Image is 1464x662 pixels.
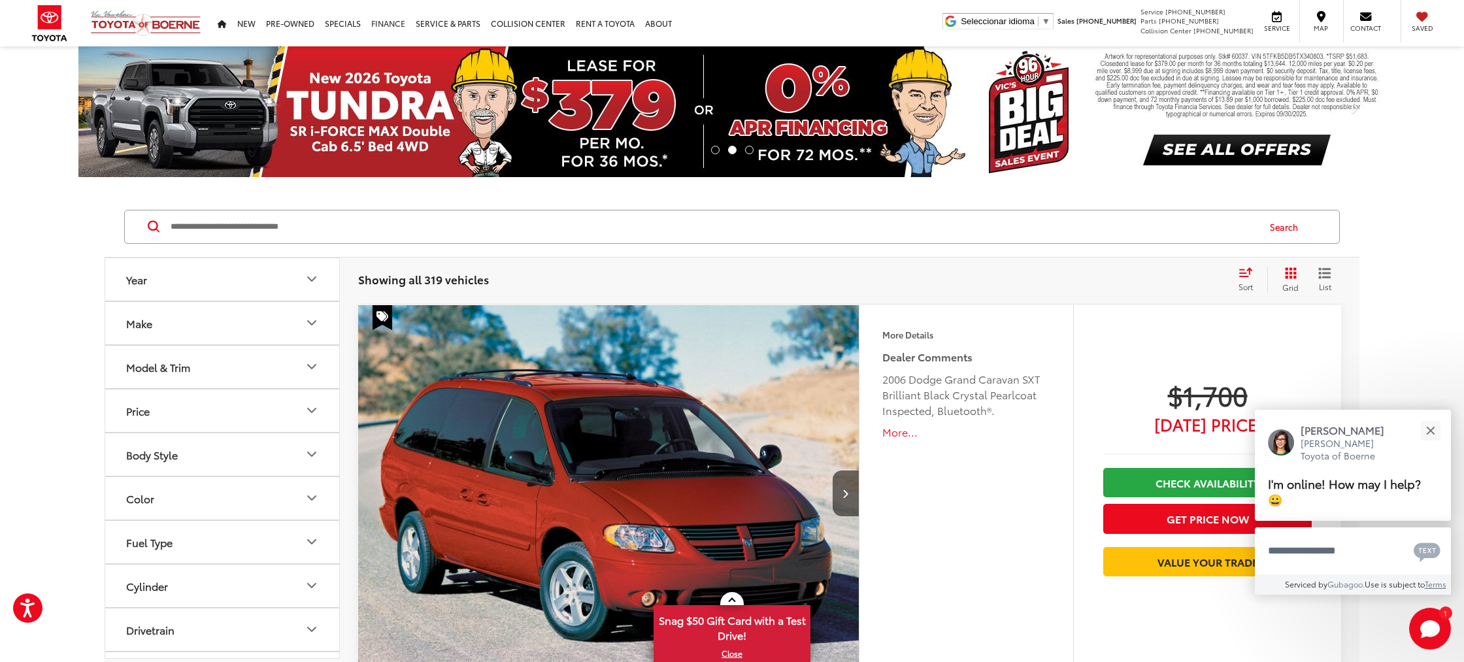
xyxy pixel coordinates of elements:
[304,315,320,331] div: Make
[1103,504,1312,533] button: Get Price Now
[304,403,320,418] div: Price
[105,608,341,651] button: DrivetrainDrivetrain
[1350,24,1381,33] span: Contact
[1301,423,1397,437] p: [PERSON_NAME]
[1140,16,1157,25] span: Parts
[90,10,201,37] img: Vic Vaughan Toyota of Boerne
[1103,378,1312,411] span: $1,700
[1140,7,1163,16] span: Service
[1057,16,1074,25] span: Sales
[1257,210,1317,243] button: Search
[105,565,341,607] button: CylinderCylinder
[126,536,173,548] div: Fuel Type
[1262,24,1291,33] span: Service
[126,580,168,592] div: Cylinder
[1408,24,1437,33] span: Saved
[1103,547,1312,576] a: Value Your Trade
[1414,541,1440,562] svg: Text
[304,621,320,637] div: Drivetrain
[1285,578,1327,589] span: Serviced by
[655,606,809,646] span: Snag $50 Gift Card with a Test Drive!
[126,623,175,636] div: Drivetrain
[882,371,1050,418] div: 2006 Dodge Grand Caravan SXT Brilliant Black Crystal Pearlcoat Inspected, Bluetooth®.
[105,521,341,563] button: Fuel TypeFuel Type
[1444,610,1447,616] span: 1
[1076,16,1137,25] span: [PHONE_NUMBER]
[373,305,392,330] span: Special
[126,448,178,461] div: Body Style
[126,317,152,329] div: Make
[1409,608,1451,650] svg: Start Chat
[1409,608,1451,650] button: Toggle Chat Window
[1239,281,1253,292] span: Sort
[1268,474,1421,508] span: I'm online! How may I help? 😀
[358,271,489,287] span: Showing all 319 vehicles
[126,273,147,286] div: Year
[961,16,1035,26] span: Seleccionar idioma
[1306,24,1335,33] span: Map
[78,46,1386,177] img: 2026 Toyota Tundra
[1365,578,1425,589] span: Use is subject to
[169,211,1257,242] input: Search by Make, Model, or Keyword
[304,446,320,462] div: Body Style
[1159,16,1219,25] span: [PHONE_NUMBER]
[1308,267,1341,293] button: List View
[105,389,341,432] button: PricePrice
[1416,416,1444,444] button: Close
[105,433,341,476] button: Body StyleBody Style
[105,258,341,301] button: YearYear
[126,405,150,417] div: Price
[1165,7,1225,16] span: [PHONE_NUMBER]
[882,349,1050,365] h5: Dealer Comments
[1140,25,1191,35] span: Collision Center
[1255,527,1451,574] textarea: Type your message
[882,330,1050,339] h4: More Details
[882,425,1050,440] button: More...
[304,359,320,374] div: Model & Trim
[304,534,320,550] div: Fuel Type
[833,471,859,516] button: Next image
[1425,578,1446,589] a: Terms
[304,271,320,287] div: Year
[126,492,154,505] div: Color
[105,302,341,344] button: MakeMake
[1327,578,1365,589] a: Gubagoo.
[105,477,341,520] button: ColorColor
[126,361,190,373] div: Model & Trim
[1282,282,1299,293] span: Grid
[1103,468,1312,497] a: Check Availability
[1232,267,1267,293] button: Select sort value
[1255,410,1451,595] div: Close[PERSON_NAME][PERSON_NAME] Toyota of BoerneI'm online! How may I help? 😀Type your messageCha...
[304,578,320,593] div: Cylinder
[1318,281,1331,292] span: List
[105,346,341,388] button: Model & TrimModel & Trim
[1267,267,1308,293] button: Grid View
[1301,437,1397,463] p: [PERSON_NAME] Toyota of Boerne
[1410,536,1444,565] button: Chat with SMS
[1042,16,1050,26] span: ▼
[304,490,320,506] div: Color
[1103,418,1312,431] span: [DATE] Price:
[961,16,1050,26] a: Seleccionar idioma​
[1193,25,1254,35] span: [PHONE_NUMBER]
